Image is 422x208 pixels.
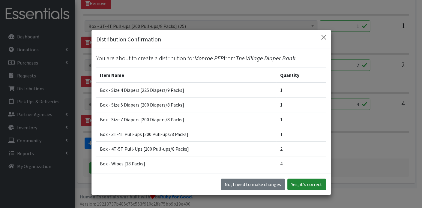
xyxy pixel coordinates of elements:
td: 4 [277,156,326,171]
button: Close [319,32,328,42]
p: You are about to create a distribution for from [96,54,326,63]
span: Monroe PEP [194,54,224,62]
span: The Village Diaper Bank [236,54,295,62]
button: Yes, it's correct [287,179,326,190]
td: 1 [277,97,326,112]
td: Box - Size 7 Diapers [200 Diapers/8 Packs] [96,112,277,127]
td: 1 [277,112,326,127]
th: Item Name [96,68,277,83]
td: Box - 4T-5T Pull-Ups [200 Pull-ups/8 Packs] [96,141,277,156]
td: 2 [277,141,326,156]
td: 1 [277,83,326,98]
td: 1 [277,127,326,141]
td: Box - 3T-4T Pull-ups [200 Pull-ups/8 Packs] [96,127,277,141]
td: Box - Size 5 Diapers [200 Diapers/8 Packs] [96,97,277,112]
th: Quantity [277,68,326,83]
td: Box - Size 4 Diapers [225 Diapers/9 Packs] [96,83,277,98]
button: No I need to make changes [221,179,285,190]
td: Box - Wipes [18 Packs] [96,156,277,171]
h5: Distribution Confirmation [96,35,161,44]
